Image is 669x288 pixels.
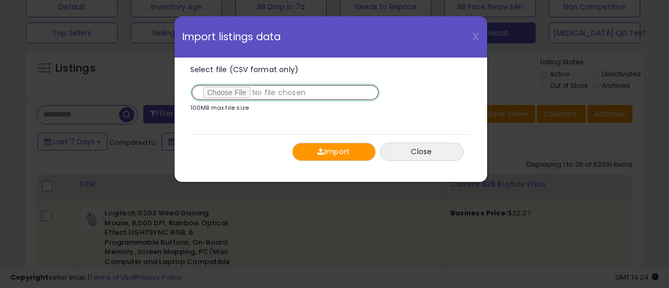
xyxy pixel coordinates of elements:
[472,29,479,44] span: X
[292,143,376,161] button: Import
[182,32,281,42] span: Import listings data
[380,143,464,161] button: Close
[190,64,299,75] span: Select file (CSV format only)
[190,105,249,111] p: 100MB max file size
